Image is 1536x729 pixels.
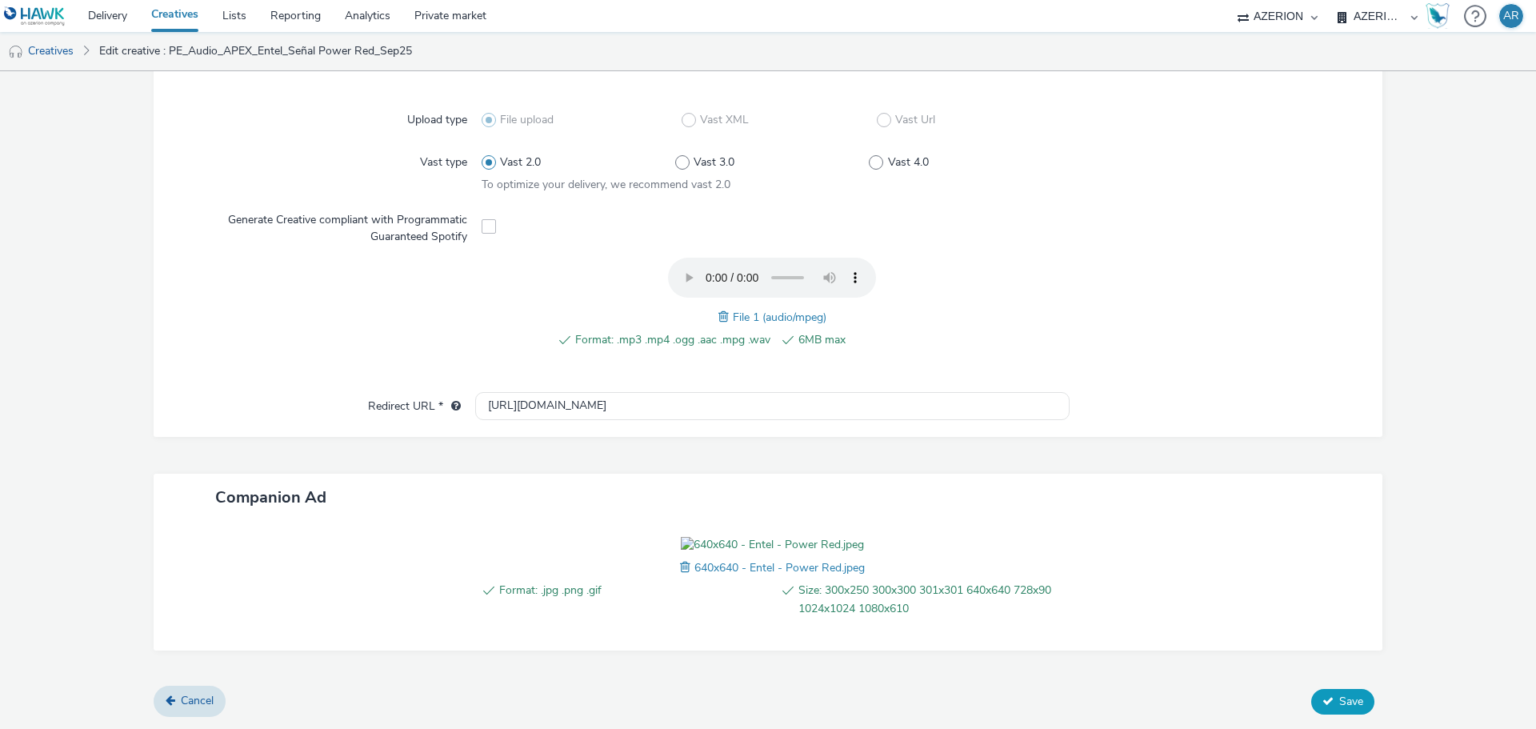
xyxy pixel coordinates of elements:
[798,581,1070,618] span: Size: 300x250 300x300 301x301 640x640 728x90 1024x1024 1080x610
[694,154,734,170] span: Vast 3.0
[401,106,474,128] label: Upload type
[414,148,474,170] label: Vast type
[1311,689,1374,715] button: Save
[215,487,326,508] span: Companion Ad
[91,32,420,70] a: Edit creative : PE_Audio_APEX_Entel_Señal Power Red_Sep25
[500,154,541,170] span: Vast 2.0
[443,399,461,415] div: URL will be used as a validation URL with some SSPs and it will be the redirection URL of your cr...
[888,154,929,170] span: Vast 4.0
[1339,694,1363,709] span: Save
[798,330,994,350] span: 6MB max
[499,581,770,618] span: Format: .jpg .png .gif
[475,392,1070,420] input: url...
[182,206,474,245] label: Generate Creative compliant with Programmatic Guaranteed Spotify
[154,686,226,716] a: Cancel
[575,330,770,350] span: Format: .mp3 .mp4 .ogg .aac .mpg .wav
[733,310,826,325] span: File 1 (audio/mpeg)
[694,560,865,575] span: 640x640 - Entel - Power Red.jpeg
[482,177,730,192] span: To optimize your delivery, we recommend vast 2.0
[1426,3,1456,29] a: Hawk Academy
[4,6,66,26] img: undefined Logo
[500,112,554,128] span: File upload
[681,537,864,553] img: 640x640 - Entel - Power Red.jpeg
[181,693,214,708] span: Cancel
[8,44,24,60] img: audio
[362,392,467,415] label: Redirect URL *
[1426,3,1450,29] img: Hawk Academy
[1503,4,1519,28] div: AR
[700,112,749,128] span: Vast XML
[895,112,935,128] span: Vast Url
